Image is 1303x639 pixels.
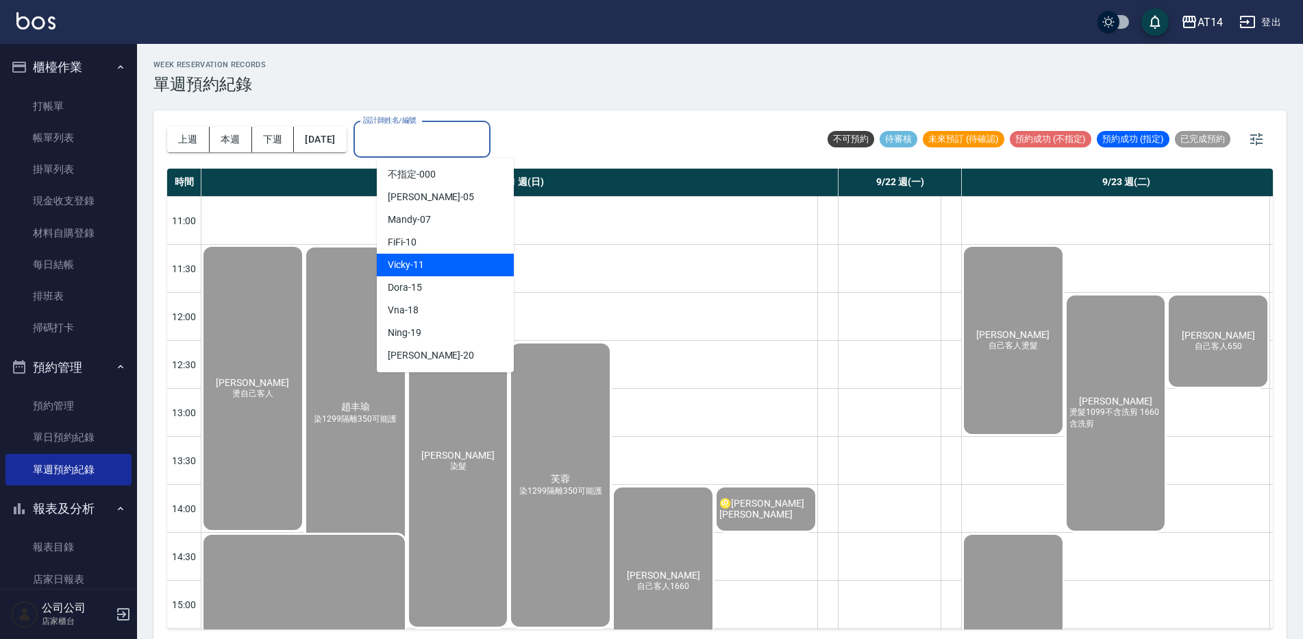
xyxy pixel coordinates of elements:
div: 13:30 [167,436,201,484]
span: Ning [388,326,408,340]
div: -10 [377,231,514,254]
a: 帳單列表 [5,122,132,154]
span: 燙自己客人 [229,388,276,400]
span: [PERSON_NAME] [1179,330,1258,341]
div: 12:30 [167,340,201,388]
div: 11:30 [167,244,201,292]
div: 時間 [167,169,201,196]
span: 自己客人650 [1192,341,1245,352]
button: save [1141,8,1169,36]
a: 單日預約紀錄 [5,422,132,453]
button: AT14 [1176,8,1228,36]
button: 下週 [252,127,295,152]
img: Person [11,601,38,628]
div: -11 [377,254,514,276]
span: FiFi [388,235,403,250]
button: 登出 [1234,10,1287,35]
span: 自己客人燙髮 [986,340,1041,352]
a: 排班表 [5,280,132,312]
span: Dora [388,280,408,295]
button: 報表及分析 [5,491,132,527]
div: -000 [377,163,514,186]
a: 報表目錄 [5,531,132,563]
span: 趙丰瑜 [338,401,373,413]
div: 14:30 [167,532,201,580]
span: 待審核 [880,133,917,145]
span: [PERSON_NAME] [213,377,292,388]
h3: 單週預約紀錄 [153,75,266,94]
a: 店家日報表 [5,564,132,595]
span: Mandy [388,213,417,227]
p: 店家櫃台 [42,615,112,627]
span: 預約成功 (不指定) [1010,133,1091,145]
span: Vna [388,303,405,317]
div: 14:00 [167,484,201,532]
span: [PERSON_NAME] [624,570,703,581]
span: [PERSON_NAME] [419,450,497,461]
div: 9/21 週(日) [201,169,839,196]
span: Vicky [388,258,410,272]
span: 未來預訂 (待確認) [923,133,1004,145]
span: 芙蓉 [548,473,573,485]
div: -18 [377,299,514,322]
a: 現金收支登錄 [5,185,132,217]
div: -19 [377,322,514,344]
span: [PERSON_NAME] [1076,396,1155,407]
a: 打帳單 [5,91,132,122]
a: 材料自購登錄 [5,217,132,249]
a: 掃碼打卡 [5,312,132,343]
div: 13:00 [167,388,201,436]
div: 9/22 週(一) [839,169,962,196]
span: 不可預約 [828,133,874,145]
span: 預約成功 (指定) [1097,133,1169,145]
div: -05 [377,186,514,208]
div: 12:00 [167,292,201,340]
img: Logo [16,12,55,29]
button: [DATE] [294,127,346,152]
span: 染1299隔離350可能護 [311,413,399,425]
span: [PERSON_NAME] [388,190,460,204]
span: 燙髮1099不含洗剪 1660含洗剪 [1067,407,1165,430]
span: 自己客人1660 [634,581,692,592]
div: -20 [377,344,514,367]
span: 染1299隔離350可能護 [517,485,605,497]
div: -15 [377,276,514,299]
a: 單週預約紀錄 [5,454,132,485]
label: 設計師姓名/編號 [363,115,417,125]
h2: WEEK RESERVATION RECORDS [153,60,266,69]
div: AT14 [1197,14,1223,31]
button: 上週 [167,127,210,152]
div: -07 [377,208,514,231]
button: 預約管理 [5,350,132,385]
a: 每日結帳 [5,249,132,280]
a: 掛單列表 [5,154,132,185]
div: 15:00 [167,580,201,628]
button: 櫃檯作業 [5,49,132,85]
span: 不指定 [388,167,417,182]
a: 預約管理 [5,390,132,422]
button: 本週 [210,127,252,152]
h5: 公司公司 [42,601,112,615]
div: 9/23 週(二) [962,169,1291,196]
span: ♌[PERSON_NAME][PERSON_NAME] [717,498,815,520]
span: [PERSON_NAME] [973,329,1052,340]
span: 染髮 [447,461,469,472]
span: [PERSON_NAME] [388,348,460,363]
span: 已完成預約 [1175,133,1230,145]
div: 11:00 [167,196,201,244]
